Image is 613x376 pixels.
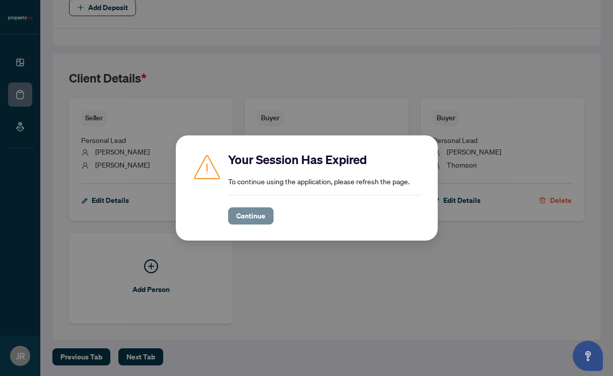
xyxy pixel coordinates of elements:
h2: Your Session Has Expired [228,152,422,168]
div: To continue using the application, please refresh the page. [228,152,422,224]
button: Continue [228,207,274,224]
span: Continue [236,208,265,224]
button: Open asap [573,341,603,371]
img: Caution icon [192,152,222,182]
